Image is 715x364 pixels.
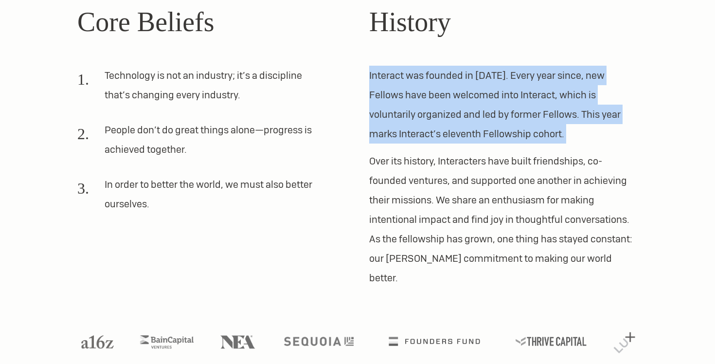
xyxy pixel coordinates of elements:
img: Lux Capital logo [613,332,635,353]
h2: Core Beliefs [77,1,346,42]
p: Interact was founded in [DATE]. Every year since, new Fellows have been welcomed into Interact, w... [369,66,638,144]
li: In order to better the world, we must also better ourselves. [77,175,322,221]
img: Thrive Capital logo [516,337,587,346]
p: Over its history, Interacters have built friendships, co-founded ventures, and supported one anot... [369,151,638,288]
li: People don’t do great things alone—progress is achieved together. [77,120,322,167]
img: Founders Fund logo [389,337,480,346]
img: Bain Capital Ventures logo [140,335,194,348]
li: Technology is not an industry; it’s a discipline that’s changing every industry. [77,66,322,112]
img: Sequoia logo [284,337,353,346]
img: A16Z logo [81,335,113,348]
h2: History [369,1,638,42]
img: NEA logo [220,335,255,348]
